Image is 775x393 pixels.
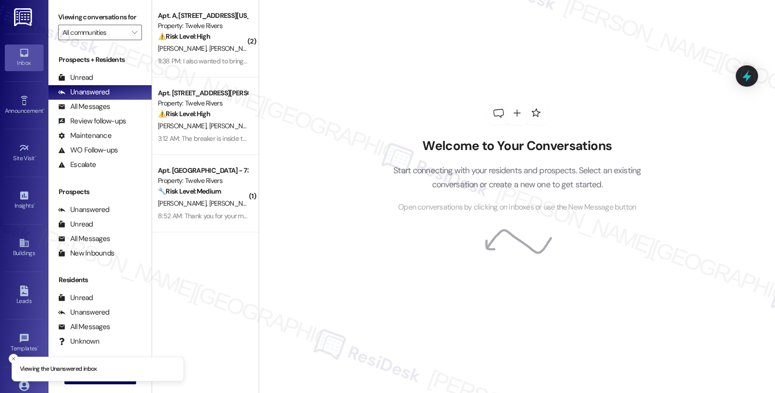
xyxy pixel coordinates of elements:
[158,176,248,186] div: Property: Twelve Rivers
[209,199,258,208] span: [PERSON_NAME]
[5,140,44,166] a: Site Visit •
[58,116,126,126] div: Review follow-ups
[398,201,636,213] span: Open conversations by clicking on inboxes or use the New Message button
[48,187,152,197] div: Prospects
[379,164,656,191] p: Start connecting with your residents and prospects. Select an existing conversation or create a n...
[158,187,221,196] strong: 🔧 Risk Level: Medium
[132,29,137,36] i: 
[58,234,110,244] div: All Messages
[158,21,248,31] div: Property: Twelve Rivers
[14,8,34,26] img: ResiDesk Logo
[35,153,36,160] span: •
[58,10,142,25] label: Viewing conversations for
[37,344,39,350] span: •
[58,73,93,83] div: Unread
[158,121,209,130] span: [PERSON_NAME]
[158,32,210,41] strong: ⚠️ Risk Level: High
[158,11,248,21] div: Apt. A, [STREET_ADDRESS][US_STATE]
[58,102,110,112] div: All Messages
[58,87,109,97] div: Unanswered
[43,106,45,113] span: •
[5,330,44,356] a: Templates •
[58,293,93,303] div: Unread
[58,322,110,332] div: All Messages
[58,307,109,317] div: Unanswered
[158,98,248,108] div: Property: Twelve Rivers
[158,109,210,118] strong: ⚠️ Risk Level: High
[158,44,209,53] span: [PERSON_NAME]
[158,199,209,208] span: [PERSON_NAME]
[48,275,152,285] div: Residents
[20,365,97,374] p: Viewing the Unanswered inbox
[5,235,44,261] a: Buildings
[158,166,248,176] div: Apt. [GEOGRAPHIC_DATA] - 735 [PERSON_NAME], [STREET_ADDRESS][PERSON_NAME]
[158,88,248,98] div: Apt. [STREET_ADDRESS][PERSON_NAME][PERSON_NAME]
[48,55,152,65] div: Prospects + Residents
[209,44,258,53] span: [PERSON_NAME]
[58,145,118,155] div: WO Follow-ups
[5,45,44,71] a: Inbox
[158,57,541,65] div: 11:38 PM: I also wanted to bring to your attention that the number for my mom, [PERSON_NAME] is i...
[58,248,114,258] div: New Inbounds
[379,138,656,154] h2: Welcome to Your Conversations
[58,160,96,170] div: Escalate
[9,354,18,363] button: Close toast
[33,201,35,208] span: •
[58,219,93,229] div: Unread
[5,283,44,309] a: Leads
[58,205,109,215] div: Unanswered
[209,121,258,130] span: [PERSON_NAME]
[62,25,126,40] input: All communities
[158,212,726,220] div: 8:52 AM: Thank you for your message. Our offices are currently closed, but we will contact you wh...
[5,187,44,213] a: Insights •
[58,131,111,141] div: Maintenance
[58,336,99,347] div: Unknown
